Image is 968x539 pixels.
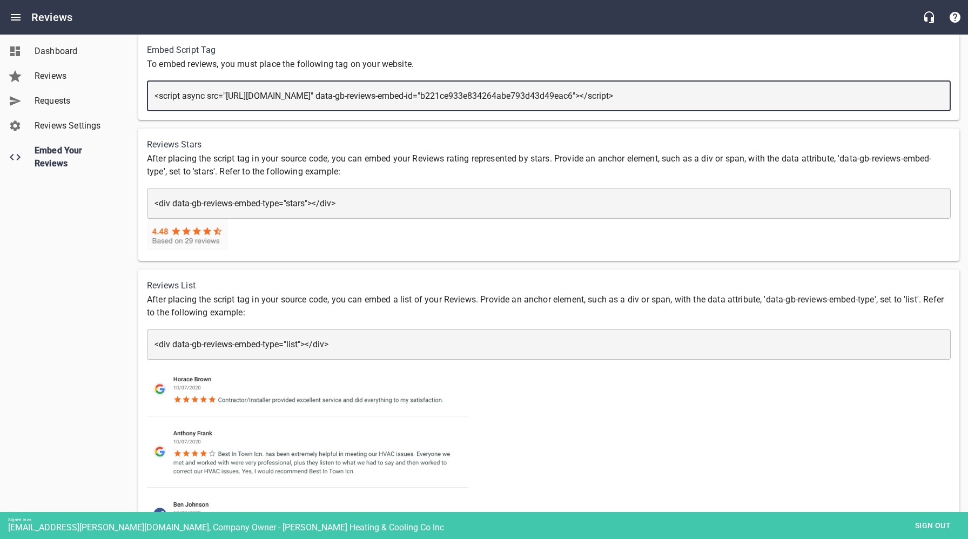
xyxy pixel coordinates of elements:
h6: Reviews List [147,278,951,293]
button: Sign out [906,516,960,536]
img: stars_example.png [147,219,228,250]
span: Sign out [910,519,956,533]
p: To embed reviews, you must place the following tag on your website. [147,58,951,71]
h6: Reviews Stars [147,137,951,152]
span: Reviews Settings [35,119,117,132]
div: Signed in as [8,517,968,522]
button: Support Portal [942,4,968,30]
span: Dashboard [35,45,117,58]
span: Requests [35,95,117,107]
textarea: <script async src="[URL][DOMAIN_NAME]" data-gb-reviews-embed-id="b221ce933e834264abe793d43d49eac6... [154,91,943,101]
h6: Reviews [31,9,72,26]
textarea: <div data-gb-reviews-embed-type="list"></div> [154,339,943,349]
button: Live Chat [916,4,942,30]
p: After placing the script tag in your source code, you can embed your Reviews rating represented b... [147,152,951,178]
h6: Embed Script Tag [147,43,951,58]
p: After placing the script tag in your source code, you can embed a list of your Reviews. Provide a... [147,293,951,319]
span: Embed Your Reviews [35,144,117,170]
div: [EMAIL_ADDRESS][PERSON_NAME][DOMAIN_NAME], Company Owner - [PERSON_NAME] Heating & Cooling Co Inc [8,522,968,533]
textarea: <div data-gb-reviews-embed-type="stars"></div> [154,198,943,208]
button: Open drawer [3,4,29,30]
span: Reviews [35,70,117,83]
